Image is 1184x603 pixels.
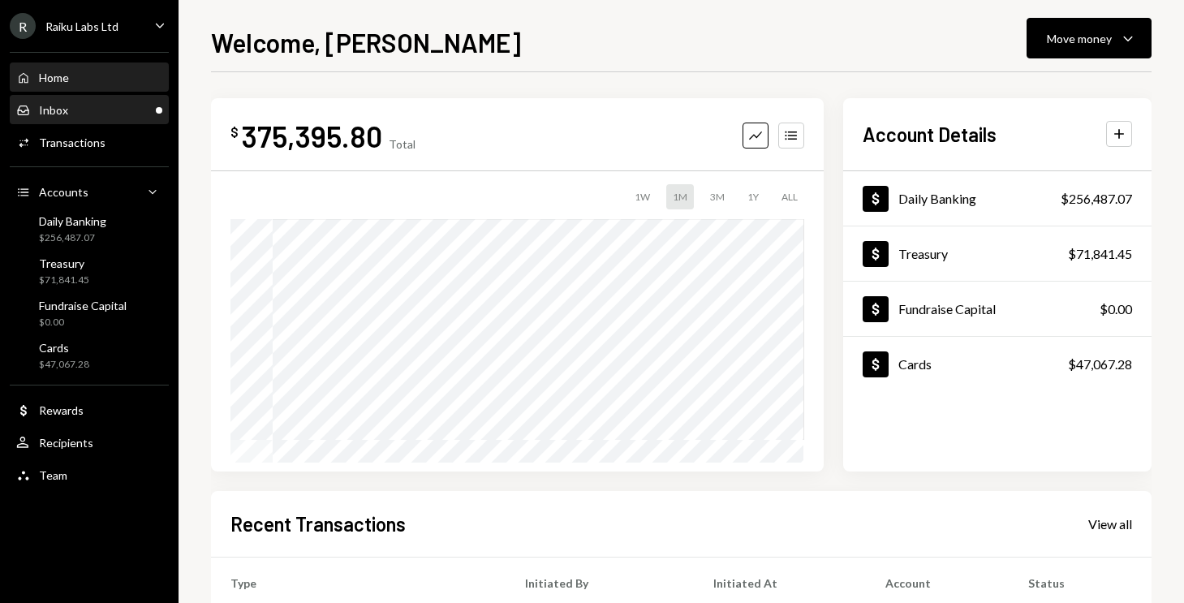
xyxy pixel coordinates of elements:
a: Treasury$71,841.45 [10,252,169,291]
h2: Recent Transactions [230,510,406,537]
a: Treasury$71,841.45 [843,226,1152,281]
a: View all [1088,515,1132,532]
div: Move money [1047,30,1112,47]
a: Fundraise Capital$0.00 [10,294,169,333]
a: Rewards [10,395,169,424]
a: Team [10,460,169,489]
div: Inbox [39,103,68,117]
button: Move money [1027,18,1152,58]
div: Treasury [39,256,89,270]
div: $ [230,124,239,140]
div: Treasury [898,246,948,261]
div: $47,067.28 [39,358,89,372]
div: Daily Banking [39,214,106,228]
div: $71,841.45 [1068,244,1132,264]
div: $47,067.28 [1068,355,1132,374]
div: Cards [898,356,932,372]
a: Fundraise Capital$0.00 [843,282,1152,336]
div: $256,487.07 [39,231,106,245]
a: Transactions [10,127,169,157]
div: $0.00 [1100,299,1132,319]
div: Fundraise Capital [39,299,127,312]
div: Fundraise Capital [898,301,996,317]
div: 1W [628,184,657,209]
a: Home [10,62,169,92]
a: Cards$47,067.28 [10,336,169,375]
div: Rewards [39,403,84,417]
div: 375,395.80 [242,118,382,154]
div: Team [39,468,67,482]
div: $0.00 [39,316,127,329]
div: Accounts [39,185,88,199]
div: Cards [39,341,89,355]
div: Total [389,137,415,151]
h2: Account Details [863,121,997,148]
div: $256,487.07 [1061,189,1132,209]
a: Daily Banking$256,487.07 [843,171,1152,226]
a: Recipients [10,428,169,457]
h1: Welcome, [PERSON_NAME] [211,26,521,58]
div: View all [1088,516,1132,532]
div: 1M [666,184,694,209]
a: Accounts [10,177,169,206]
div: $71,841.45 [39,274,89,287]
div: Transactions [39,136,105,149]
div: R [10,13,36,39]
div: 1Y [741,184,765,209]
div: Home [39,71,69,84]
div: Recipients [39,436,93,450]
a: Daily Banking$256,487.07 [10,209,169,248]
a: Inbox [10,95,169,124]
div: Daily Banking [898,191,976,206]
div: 3M [704,184,731,209]
a: Cards$47,067.28 [843,337,1152,391]
div: Raiku Labs Ltd [45,19,118,33]
div: ALL [775,184,804,209]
